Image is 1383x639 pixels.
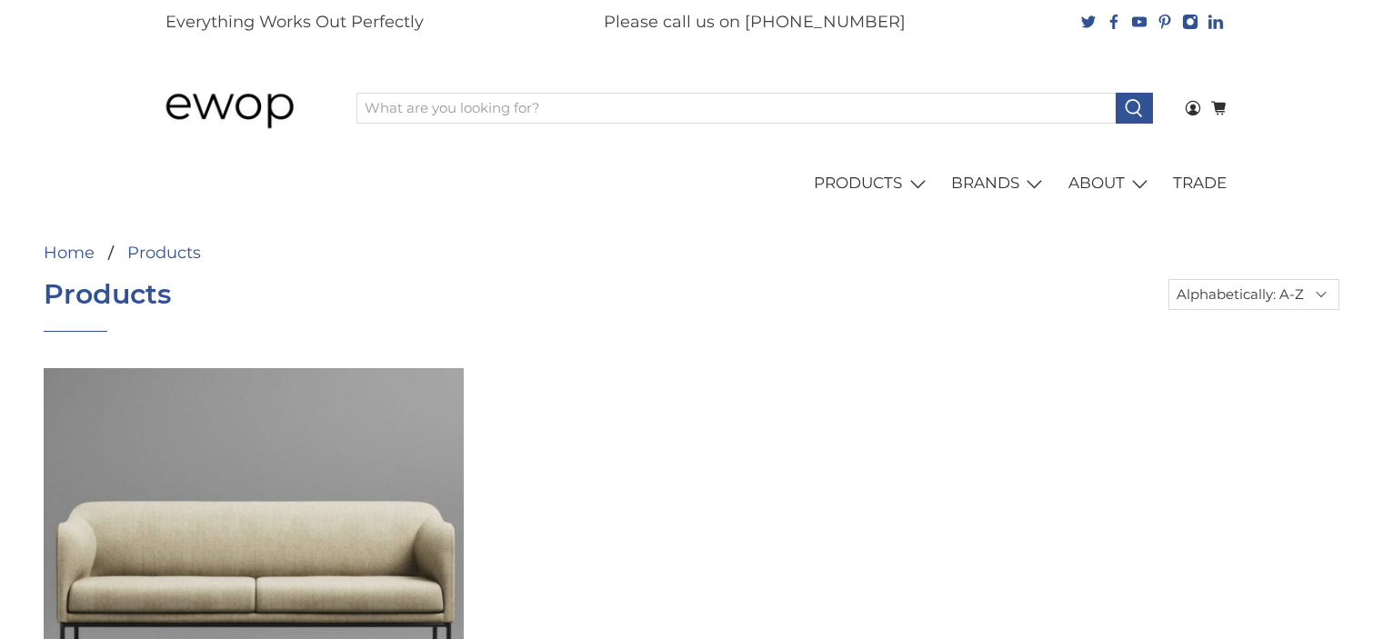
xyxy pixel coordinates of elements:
p: Please call us on [PHONE_NUMBER] [604,10,906,35]
a: BRANDS [941,158,1058,209]
p: Everything Works Out Perfectly [165,10,424,35]
a: Home [44,245,95,261]
a: PRODUCTS [804,158,941,209]
input: What are you looking for? [356,93,1117,124]
a: ABOUT [1057,158,1163,209]
nav: main navigation [146,158,1238,209]
a: Products [127,245,201,261]
h1: Products [44,279,171,310]
a: TRADE [1163,158,1238,209]
nav: breadcrumbs [44,245,551,261]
